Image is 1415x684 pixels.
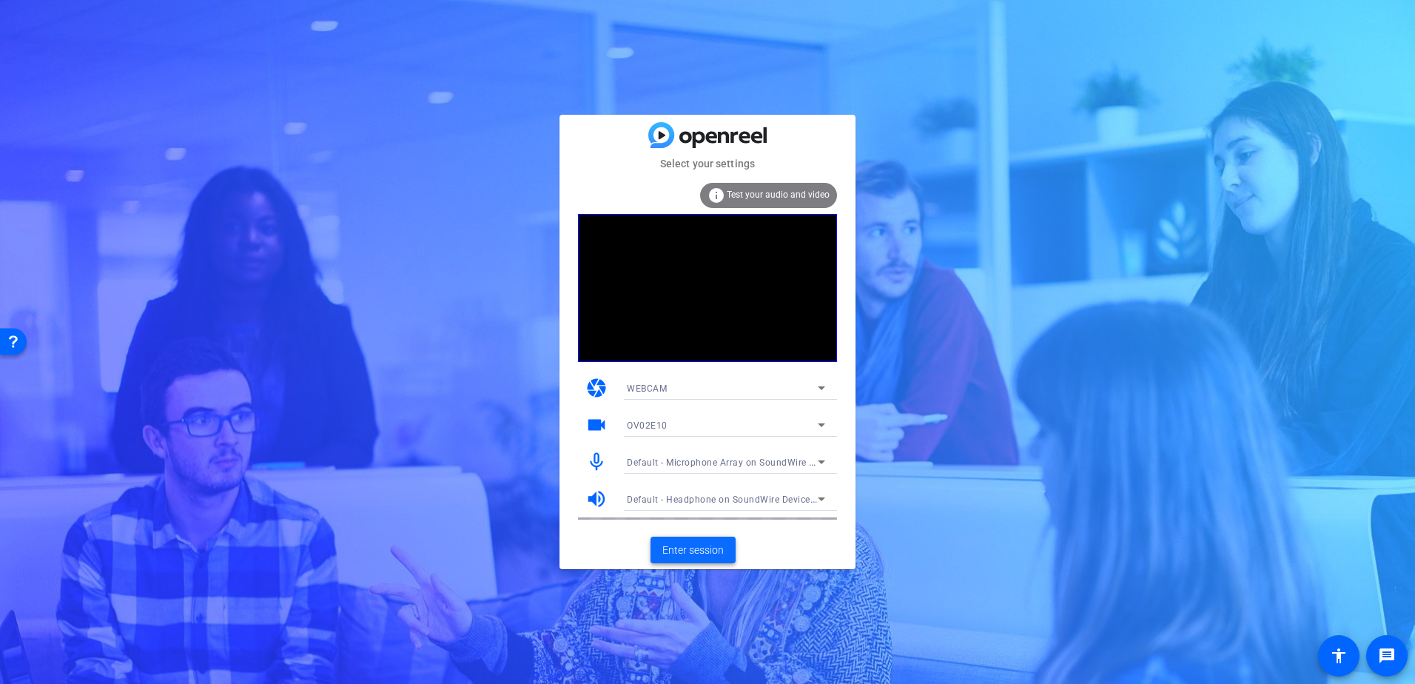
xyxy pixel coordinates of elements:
[1330,647,1348,665] mat-icon: accessibility
[585,451,608,473] mat-icon: mic_none
[727,190,830,200] span: Test your audio and video
[651,537,736,563] button: Enter session
[627,420,668,431] span: OV02E10
[1378,647,1396,665] mat-icon: message
[585,377,608,399] mat-icon: camera
[627,456,932,468] span: Default - Microphone Array on SoundWire Device (2- SoundWire Audio)
[648,122,767,148] img: blue-gradient.svg
[707,187,725,204] mat-icon: info
[662,543,724,558] span: Enter session
[585,488,608,510] mat-icon: volume_up
[585,414,608,436] mat-icon: videocam
[627,383,667,394] span: WEBCAM
[627,493,905,505] span: Default - Headphone on SoundWire Device (6- SoundWire Audio)
[559,155,856,172] mat-card-subtitle: Select your settings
